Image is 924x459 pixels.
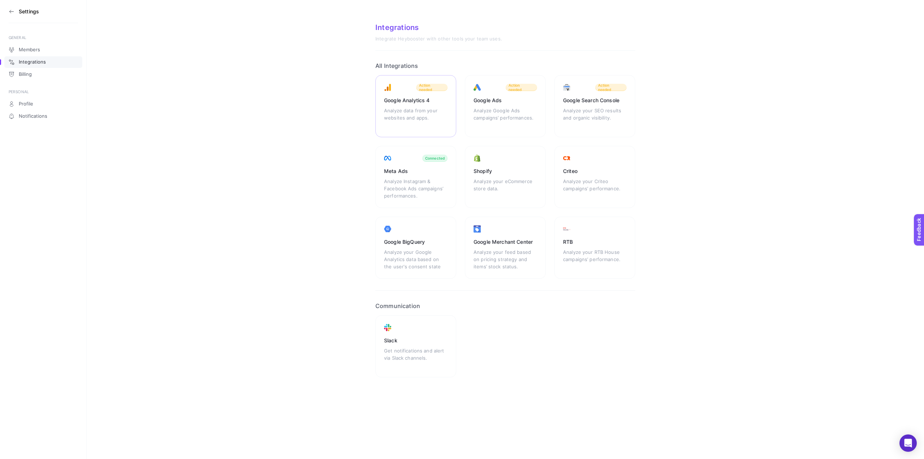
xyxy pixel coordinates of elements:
h3: Settings [19,9,39,14]
span: Integrations [19,59,46,65]
a: Notifications [4,111,82,122]
div: Open Intercom Messenger [899,434,917,452]
h2: Communication [375,302,635,309]
div: Google Search Console [563,97,627,104]
div: GENERAL [9,35,78,40]
span: Action needed [598,83,624,92]
div: Analyze your eCommerce store data. [474,178,537,199]
span: Action needed [419,83,445,92]
div: Slack [384,337,448,344]
div: Analyze Instagram & Facebook Ads campaigns’ performances. [384,178,448,199]
div: Google Ads [474,97,537,104]
a: Integrations [4,56,82,68]
div: Analyze your Google Analytics data based on the user's consent state [384,248,448,270]
span: Notifications [19,113,47,119]
div: Analyze your SEO results and organic visibility. [563,107,627,129]
span: Feedback [4,2,27,8]
div: Analyze your feed based on pricing strategy and items’ stock status. [474,248,537,270]
div: Integrate Heybooster with other tools your team uses. [375,36,635,42]
div: Get notifications and alert via Slack channels. [384,347,448,369]
div: PERSONAL [9,89,78,95]
div: Meta Ads [384,168,448,175]
div: Criteo [563,168,627,175]
div: Analyze your Criteo campaigns’ performance. [563,178,627,199]
div: Analyze Google Ads campaigns’ performances. [474,107,537,129]
span: Profile [19,101,33,107]
a: Billing [4,69,82,80]
div: Analyze your RTB House campaigns’ performance. [563,248,627,270]
span: Action needed [509,83,534,92]
span: Members [19,47,40,53]
a: Members [4,44,82,56]
div: Google Merchant Center [474,238,537,246]
div: Connected [425,156,445,160]
div: Shopify [474,168,537,175]
span: Billing [19,72,32,77]
div: Google Analytics 4 [384,97,448,104]
a: Profile [4,98,82,110]
div: RTB [563,238,627,246]
div: Analyze data from your websites and apps. [384,107,448,129]
div: Google BigQuery [384,238,448,246]
div: Integrations [375,23,635,32]
h2: All Integrations [375,62,635,69]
